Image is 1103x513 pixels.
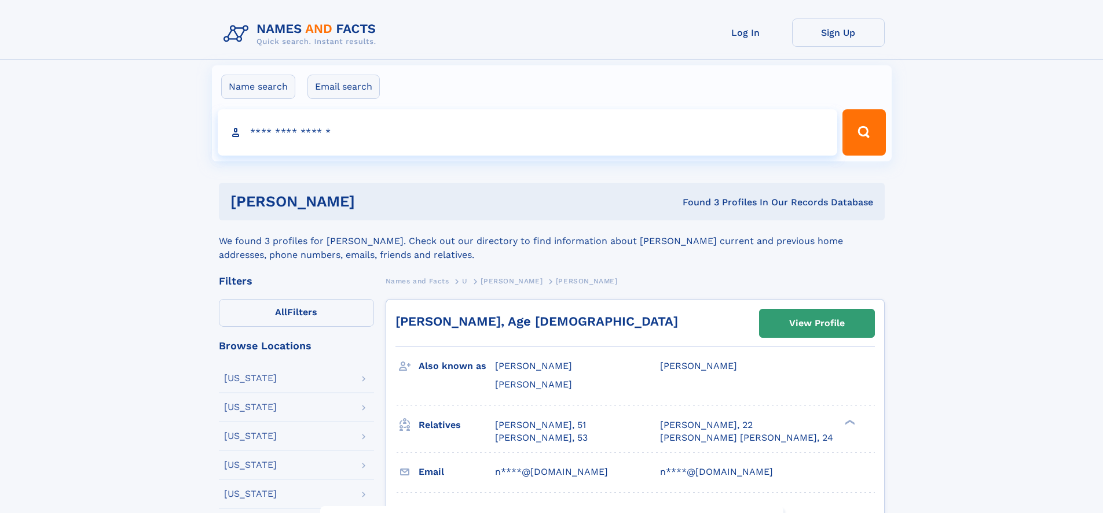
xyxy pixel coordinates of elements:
span: [PERSON_NAME] [481,277,543,285]
div: [US_STATE] [224,489,277,499]
div: [US_STATE] [224,403,277,412]
button: Search Button [842,109,885,156]
div: Found 3 Profiles In Our Records Database [519,196,873,209]
a: [PERSON_NAME], 53 [495,431,588,444]
span: [PERSON_NAME] [495,360,572,371]
div: View Profile [789,310,845,337]
div: Browse Locations [219,341,374,351]
div: We found 3 profiles for [PERSON_NAME]. Check out our directory to find information about [PERSON_... [219,220,885,262]
a: [PERSON_NAME], 22 [660,419,753,431]
h3: Relatives [419,415,495,435]
div: [US_STATE] [224,431,277,441]
input: search input [218,109,838,156]
a: [PERSON_NAME] [PERSON_NAME], 24 [660,431,833,444]
div: [US_STATE] [224,374,277,383]
h3: Email [419,462,495,482]
div: Filters [219,276,374,286]
a: [PERSON_NAME], Age [DEMOGRAPHIC_DATA] [395,314,678,329]
span: U [462,277,468,285]
a: Sign Up [792,19,885,47]
a: Log In [699,19,792,47]
label: Name search [221,75,295,99]
span: All [275,307,287,318]
img: Logo Names and Facts [219,19,386,50]
h1: [PERSON_NAME] [230,194,519,209]
div: [US_STATE] [224,460,277,470]
span: [PERSON_NAME] [495,379,572,390]
label: Email search [307,75,380,99]
a: U [462,274,468,288]
a: [PERSON_NAME] [481,274,543,288]
span: [PERSON_NAME] [660,360,737,371]
a: View Profile [760,309,874,337]
span: [PERSON_NAME] [556,277,618,285]
div: ❯ [842,418,856,426]
label: Filters [219,299,374,327]
a: [PERSON_NAME], 51 [495,419,586,431]
h3: Also known as [419,356,495,376]
a: Names and Facts [386,274,449,288]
